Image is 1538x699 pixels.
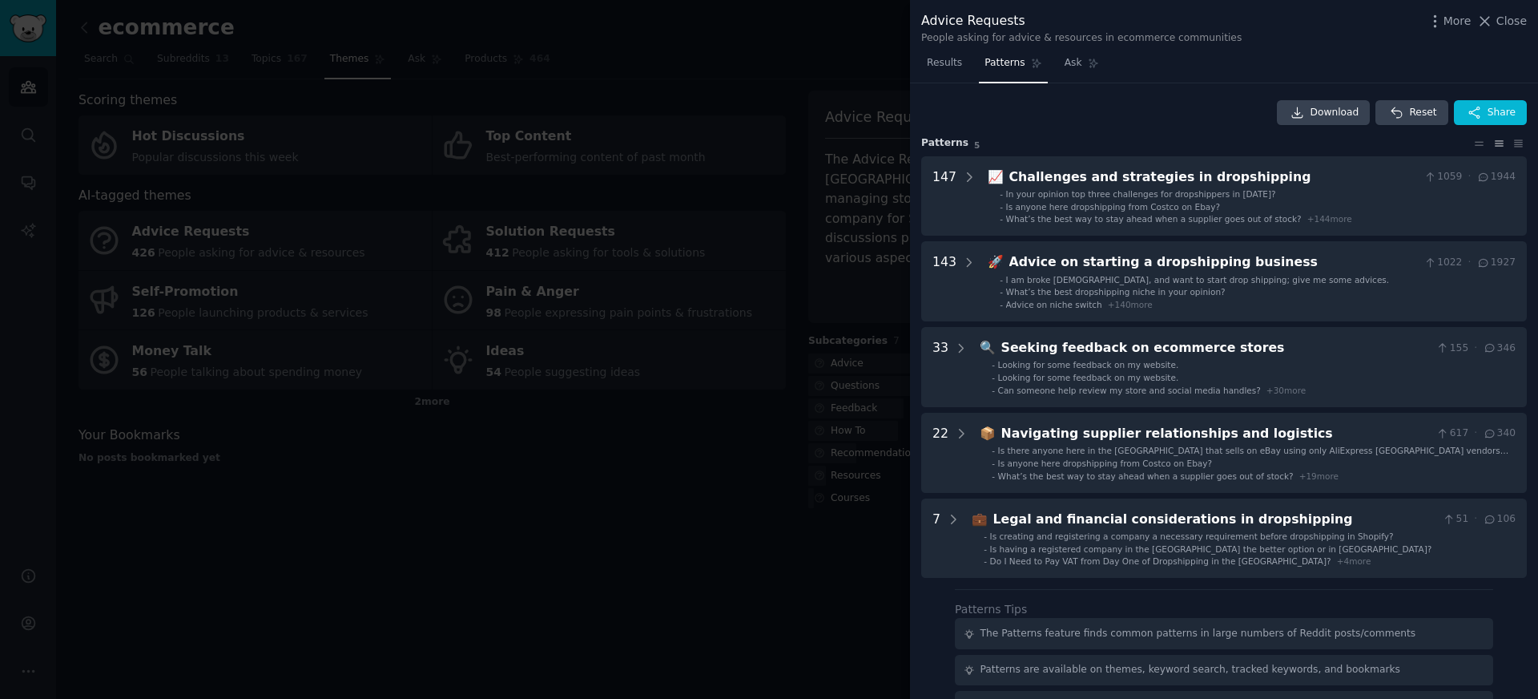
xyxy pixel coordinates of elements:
[1483,426,1516,441] span: 340
[980,340,996,355] span: 🔍
[990,531,1394,541] span: Is creating and registering a company a necessary requirement before dropshipping in Shopify?
[1000,274,1003,285] div: -
[1006,275,1390,285] span: I am broke [DEMOGRAPHIC_DATA], and want to start drop shipping; give me some advices.
[988,169,1004,184] span: 📈
[1476,170,1516,184] span: 1944
[984,531,987,542] div: -
[1375,100,1447,126] button: Reset
[990,556,1331,566] span: Do I Need to Pay VAT from Day One of Dropshipping in the [GEOGRAPHIC_DATA]?
[1000,201,1003,212] div: -
[1006,214,1302,224] span: What’s the best way to stay ahead when a supplier goes out of stock?
[932,424,948,482] div: 22
[1427,13,1472,30] button: More
[1000,299,1003,310] div: -
[988,254,1004,269] span: 🚀
[932,338,948,396] div: 33
[1474,512,1477,527] span: ·
[980,663,1400,677] div: Patterns are available on themes, keyword search, tracked keywords, and bookmarks
[1009,253,1418,273] div: Advice on starting a dropshipping business
[992,372,995,383] div: -
[1059,51,1105,83] a: Ask
[972,511,988,527] span: 💼
[984,543,987,555] div: -
[1006,287,1226,297] span: What’s the best dropshipping niche in your opinion?
[1277,100,1371,126] a: Download
[992,445,995,456] div: -
[980,627,1416,641] div: The Patterns feature finds common patterns in large numbers of Reddit posts/comments
[1000,213,1003,224] div: -
[1409,106,1436,120] span: Reset
[1483,512,1516,527] span: 106
[1337,556,1371,566] span: + 4 more
[921,31,1242,46] div: People asking for advice & resources in ecommerce communities
[998,360,1179,370] span: Looking for some feedback on my website.
[992,359,995,370] div: -
[921,136,968,151] span: Pattern s
[1266,386,1306,395] span: + 30 more
[1423,170,1463,184] span: 1059
[1311,106,1359,120] span: Download
[1476,256,1516,270] span: 1927
[992,385,995,396] div: -
[932,253,956,310] div: 143
[1435,426,1468,441] span: 617
[1468,256,1471,270] span: ·
[998,373,1179,382] span: Looking for some feedback on my website.
[1442,512,1468,527] span: 51
[992,458,995,469] div: -
[1000,188,1003,200] div: -
[992,471,995,482] div: -
[1476,13,1527,30] button: Close
[998,471,1294,481] span: What’s the best way to stay ahead when a supplier goes out of stock?
[984,56,1025,71] span: Patterns
[1001,338,1431,358] div: Seeking feedback on ecommerce stores
[1443,13,1472,30] span: More
[998,386,1261,395] span: Can someone help review my store and social media handles?
[1000,286,1003,297] div: -
[955,603,1027,616] label: Patterns Tips
[1488,106,1516,120] span: Share
[1299,471,1339,481] span: + 19 more
[990,544,1432,554] span: Is having a registered company in the [GEOGRAPHIC_DATA] the better option or in [GEOGRAPHIC_DATA]?
[1496,13,1527,30] span: Close
[979,51,1047,83] a: Patterns
[932,168,956,225] div: 147
[1474,341,1477,356] span: ·
[927,56,962,71] span: Results
[1483,341,1516,356] span: 346
[1454,100,1527,126] button: Share
[1006,202,1220,212] span: Is anyone here dropshipping from Costco on Ebay?
[1468,170,1471,184] span: ·
[974,140,980,150] span: 5
[932,510,940,568] div: 7
[921,11,1242,31] div: Advice Requests
[1423,256,1463,270] span: 1022
[1006,300,1102,309] span: Advice on niche switch
[1108,300,1153,309] span: + 140 more
[984,556,987,567] div: -
[1474,426,1477,441] span: ·
[1307,214,1352,224] span: + 144 more
[1001,424,1431,444] div: Navigating supplier relationships and logistics
[998,446,1509,467] span: Is there anyone here in the [GEOGRAPHIC_DATA] that sells on eBay using only AliExpress [GEOGRAPHI...
[993,510,1437,530] div: Legal and financial considerations in dropshipping
[1009,168,1418,188] div: Challenges and strategies in dropshipping
[998,459,1212,468] span: Is anyone here dropshipping from Costco on Ebay?
[921,51,968,83] a: Results
[980,426,996,441] span: 📦
[1065,56,1082,71] span: Ask
[1435,341,1468,356] span: 155
[1006,189,1276,199] span: In your opinion top three challenges for dropshippers in [DATE]?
